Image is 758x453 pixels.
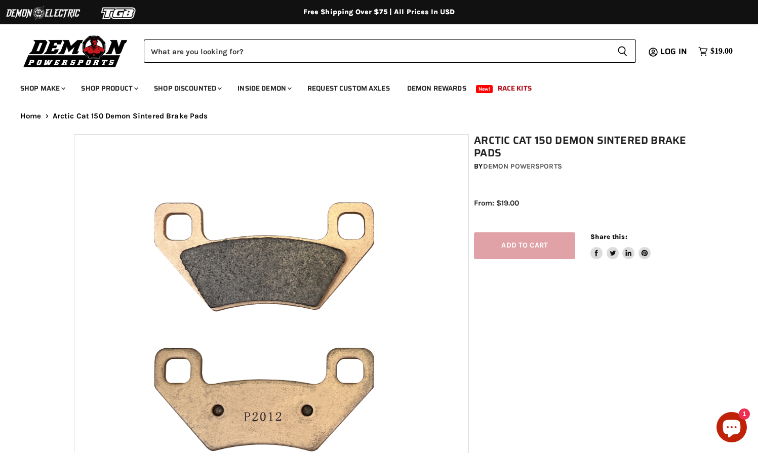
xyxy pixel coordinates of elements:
[146,78,228,99] a: Shop Discounted
[656,47,693,56] a: Log in
[53,112,208,120] span: Arctic Cat 150 Demon Sintered Brake Pads
[476,85,493,93] span: New!
[474,161,689,172] div: by
[710,47,733,56] span: $19.00
[300,78,397,99] a: Request Custom Axles
[20,112,42,120] a: Home
[474,198,519,208] span: From: $19.00
[81,4,157,23] img: TGB Logo 2
[660,45,687,58] span: Log in
[483,162,562,171] a: Demon Powersports
[13,74,730,99] ul: Main menu
[474,134,689,159] h1: Arctic Cat 150 Demon Sintered Brake Pads
[230,78,298,99] a: Inside Demon
[400,78,474,99] a: Demon Rewards
[609,39,636,63] button: Search
[144,39,609,63] input: Search
[590,232,651,259] aside: Share this:
[144,39,636,63] form: Product
[590,233,627,240] span: Share this:
[490,78,539,99] a: Race Kits
[713,412,750,445] inbox-online-store-chat: Shopify online store chat
[5,4,81,23] img: Demon Electric Logo 2
[20,33,131,69] img: Demon Powersports
[13,78,71,99] a: Shop Make
[73,78,144,99] a: Shop Product
[693,44,738,59] a: $19.00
